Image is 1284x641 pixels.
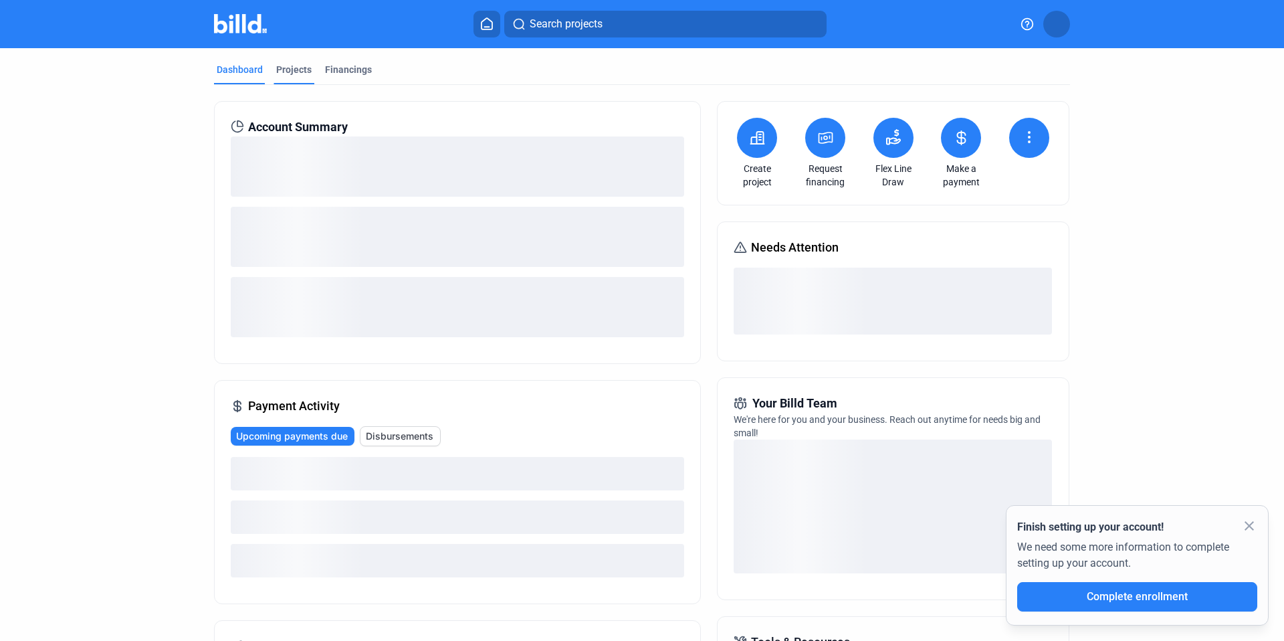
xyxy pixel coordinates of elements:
[1017,582,1257,612] button: Complete enrollment
[360,426,441,446] button: Disbursements
[231,207,684,267] div: loading
[231,500,684,534] div: loading
[231,427,354,446] button: Upcoming payments due
[248,397,340,416] span: Payment Activity
[734,440,1052,573] div: loading
[248,118,348,136] span: Account Summary
[214,14,267,33] img: Billd Company Logo
[231,544,684,577] div: loading
[217,63,263,76] div: Dashboard
[504,11,827,37] button: Search projects
[231,277,684,337] div: loading
[530,16,603,32] span: Search projects
[231,457,684,490] div: loading
[938,162,984,189] a: Make a payment
[1087,590,1188,603] span: Complete enrollment
[870,162,917,189] a: Flex Line Draw
[236,430,348,443] span: Upcoming payments due
[276,63,312,76] div: Projects
[1017,535,1257,582] div: We need some more information to complete setting up your account.
[734,414,1041,438] span: We're here for you and your business. Reach out anytime for needs big and small!
[734,162,780,189] a: Create project
[231,136,684,197] div: loading
[751,238,839,257] span: Needs Attention
[1241,518,1257,534] mat-icon: close
[1017,519,1257,535] div: Finish setting up your account!
[325,63,372,76] div: Financings
[752,394,837,413] span: Your Billd Team
[802,162,849,189] a: Request financing
[734,268,1052,335] div: loading
[366,430,433,443] span: Disbursements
